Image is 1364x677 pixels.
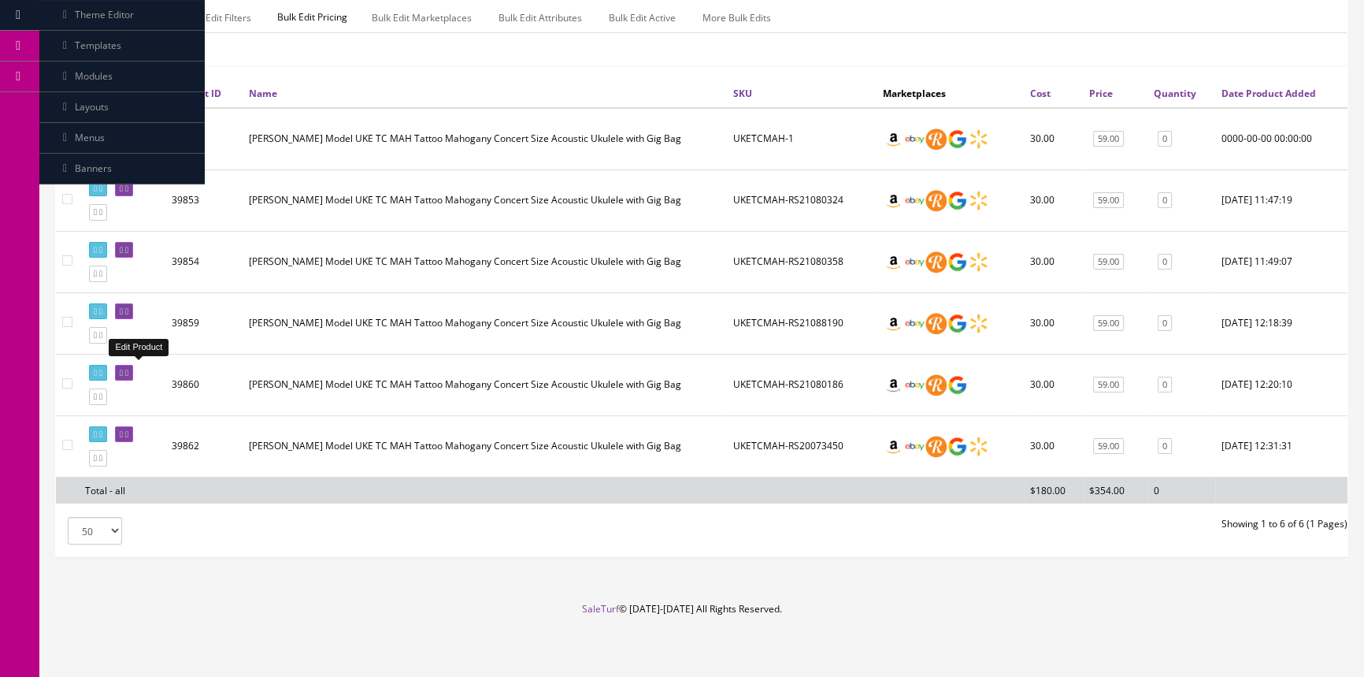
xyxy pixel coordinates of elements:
a: Price [1089,87,1113,100]
div: Showing 1 to 6 of 6 (1 Pages) [702,517,1359,531]
img: google_shopping [947,251,968,273]
img: amazon [883,313,904,334]
td: 30.00 [1024,415,1083,477]
a: SKU [733,87,752,100]
img: amazon [883,251,904,273]
img: reverb [925,436,947,457]
td: 30.00 [1024,292,1083,354]
td: $354.00 [1083,477,1147,504]
th: Marketplaces [877,79,1024,107]
img: google_shopping [947,436,968,457]
a: More Bulk Edits [690,2,784,33]
a: 59.00 [1093,315,1124,332]
td: 30.00 [1024,231,1083,292]
a: 59.00 [1093,192,1124,209]
img: ebay [904,313,925,334]
td: Luna Model UKE TC MAH Tattoo Mahogany Concert Size Acoustic Ukulele with Gig Bag [243,354,727,415]
a: Bulk Edit Attributes [486,2,595,33]
a: Menus [39,123,205,154]
img: walmart [968,313,989,334]
a: 0 [1158,254,1172,270]
a: Cost [1030,87,1051,100]
td: UKETCMAH-1 [727,108,877,170]
a: Modules [39,61,205,92]
td: 30.00 [1024,169,1083,231]
a: 59.00 [1093,438,1124,455]
td: 30.00 [1024,108,1083,170]
td: UKETCMAH-RS21080324 [727,169,877,231]
td: Luna Model UKE TC MAH Tattoo Mahogany Concert Size Acoustic Ukulele with Gig Bag [243,231,727,292]
a: Date Product Added [1221,87,1316,100]
img: amazon [883,374,904,396]
img: google_shopping [947,128,968,150]
a: 0 [1158,315,1172,332]
div: Edit Product [109,339,169,355]
a: 0 [1158,192,1172,209]
td: 39854 [165,231,243,292]
img: walmart [968,251,989,273]
td: 2024-08-28 11:47:19 [1215,169,1347,231]
a: 59.00 [1093,131,1124,147]
img: ebay [904,128,925,150]
td: UKETCMAH-RS21080186 [727,354,877,415]
a: Templates [39,31,205,61]
td: $180.00 [1024,477,1083,504]
td: Luna Model UKE TC MAH Tattoo Mahogany Concert Size Acoustic Ukulele with Gig Bag [243,108,727,170]
a: Bulk Edit Filters [172,2,264,33]
img: reverb [925,190,947,211]
td: 2024-08-28 12:31:31 [1215,415,1347,477]
img: ebay [904,436,925,457]
span: Bulk Edit Pricing [265,2,359,32]
td: UKETCMAH-RS21088190 [727,292,877,354]
a: Banners [39,154,205,184]
a: 0 [1158,131,1172,147]
img: google_shopping [947,374,968,396]
img: ebay [904,251,925,273]
img: amazon [883,190,904,211]
img: reverb [925,128,947,150]
a: 0 [1158,377,1172,393]
td: UKETCMAH-RS20073450 [727,415,877,477]
td: 30.00 [1024,354,1083,415]
td: Luna Model UKE TC MAH Tattoo Mahogany Concert Size Acoustic Ukulele with Gig Bag [243,415,727,477]
a: Bulk Edit Marketplaces [359,2,484,33]
a: Quantity [1154,87,1196,100]
a: 59.00 [1093,254,1124,270]
td: 39860 [165,354,243,415]
td: Luna Model UKE TC MAH Tattoo Mahogany Concert Size Acoustic Ukulele with Gig Bag [243,169,727,231]
img: walmart [968,128,989,150]
td: 0 [1147,477,1215,504]
img: ebay [904,190,925,211]
a: Bulk Edit Active [596,2,688,33]
img: google_shopping [947,190,968,211]
td: Total - all [79,477,165,504]
td: 39859 [165,292,243,354]
a: SaleTurf [582,602,619,616]
a: Name [249,87,277,100]
img: walmart [968,436,989,457]
a: 0 [1158,438,1172,455]
td: Luna Model UKE TC MAH Tattoo Mahogany Concert Size Acoustic Ukulele with Gig Bag [243,292,727,354]
td: UKETCMAH-RS21080358 [727,231,877,292]
a: 59.00 [1093,377,1124,393]
td: 2024-08-28 12:18:39 [1215,292,1347,354]
a: Layouts [39,92,205,123]
img: reverb [925,251,947,273]
img: amazon [883,436,904,457]
img: ebay [904,374,925,396]
td: 2024-08-28 12:20:10 [1215,354,1347,415]
img: amazon [883,128,904,150]
td: 2024-08-28 11:49:07 [1215,231,1347,292]
img: reverb [925,313,947,334]
td: 39862 [165,415,243,477]
img: reverb [925,374,947,396]
img: google_shopping [947,313,968,334]
td: 0000-00-00 00:00:00 [1215,108,1347,170]
img: walmart [968,190,989,211]
td: 39853 [165,169,243,231]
